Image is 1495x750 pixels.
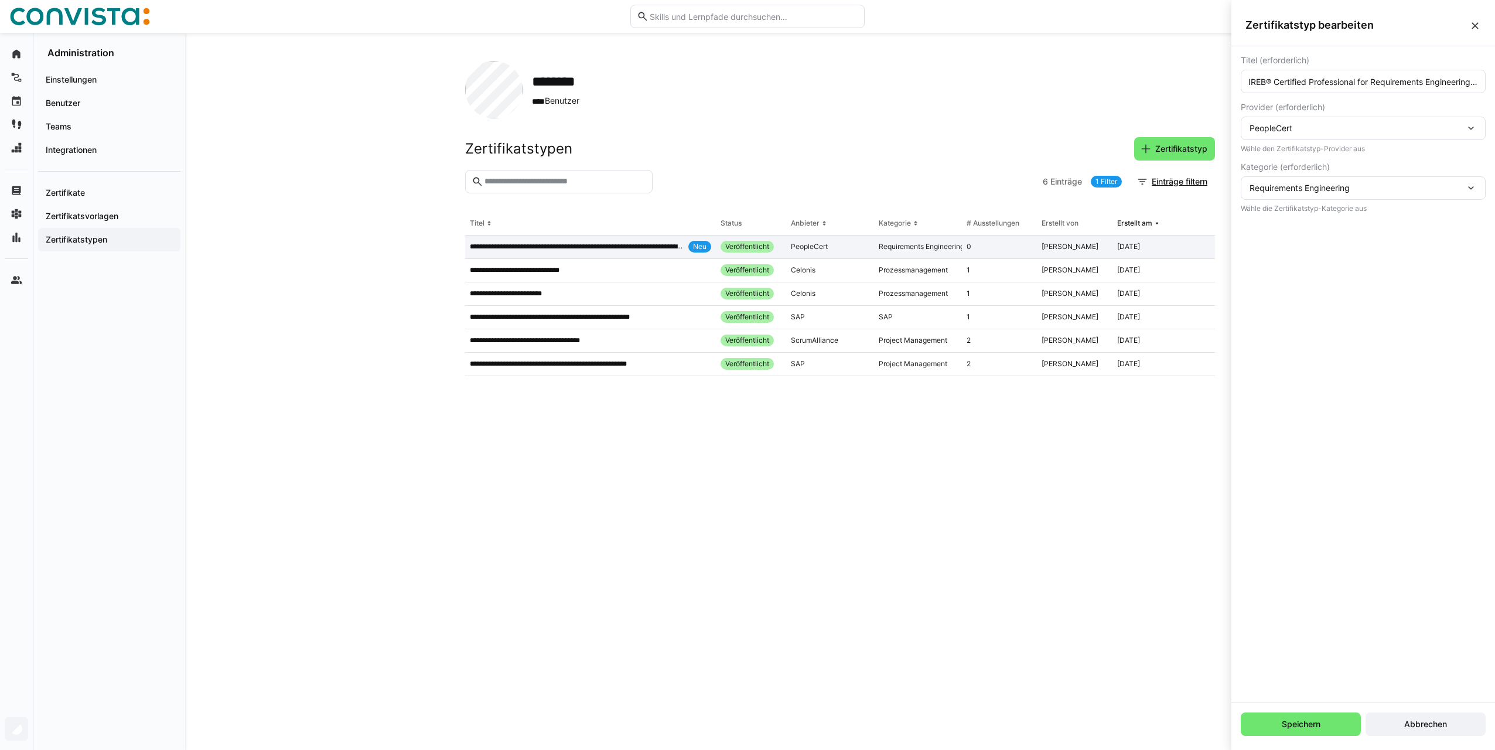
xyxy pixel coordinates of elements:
[791,312,805,322] div: SAP
[465,140,572,158] h2: Zertifikatstypen
[725,336,769,345] span: Veröffentlicht
[967,336,971,345] div: 2
[967,242,971,251] div: 0
[1241,145,1365,153] span: Wähle den Zertifikatstyp-Provider aus
[648,11,858,22] input: Skills und Lernpfade durchsuchen…
[1050,176,1082,187] span: Einträge
[1091,176,1122,187] a: 1 Filter
[879,219,911,228] div: Kategorie
[1153,143,1209,155] span: Zertifikatstyp
[879,289,948,298] div: Prozessmanagement
[1241,204,1367,213] span: Wähle die Zertifikatstyp-Kategorie aus
[725,265,769,275] span: Veröffentlicht
[1042,312,1098,322] div: [PERSON_NAME]
[1280,718,1322,730] span: Speichern
[1117,219,1152,228] div: Erstellt am
[967,359,971,369] div: 2
[470,219,484,228] div: Titel
[1402,718,1449,730] span: Abbrechen
[879,265,948,275] div: Prozessmanagement
[1250,123,1292,133] span: PeopleCert
[1241,103,1325,112] span: Provider (erforderlich)
[1245,19,1469,32] span: Zertifikatstyp bearbeiten
[1117,242,1140,251] div: [DATE]
[1042,336,1098,345] div: [PERSON_NAME]
[791,242,828,251] div: PeopleCert
[879,359,947,369] div: Project Management
[791,265,815,275] div: Celonis
[532,95,590,107] span: Benutzer
[721,219,742,228] div: Status
[967,289,970,298] div: 1
[1042,289,1098,298] div: [PERSON_NAME]
[791,359,805,369] div: SAP
[791,336,838,345] div: ScrumAlliance
[1134,137,1215,161] button: Zertifikatstyp
[1241,56,1309,65] span: Titel (erforderlich)
[791,219,820,228] div: Anbieter
[725,359,769,369] span: Veröffentlicht
[1117,289,1140,298] div: [DATE]
[967,265,970,275] div: 1
[1241,712,1361,736] button: Speichern
[791,289,815,298] div: Celonis
[1042,265,1098,275] div: [PERSON_NAME]
[1117,265,1140,275] div: [DATE]
[879,336,947,345] div: Project Management
[967,312,970,322] div: 1
[1117,336,1140,345] div: [DATE]
[1117,312,1140,322] div: [DATE]
[725,312,769,322] span: Veröffentlicht
[879,242,964,251] div: Requirements Engineering
[1117,359,1140,369] div: [DATE]
[1366,712,1486,736] button: Abbrechen
[725,289,769,298] span: Veröffentlicht
[725,242,769,251] span: Veröffentlicht
[1042,219,1078,228] div: Erstellt von
[1247,76,1479,87] input: Füge Zerifikatstyp Titel hinzu
[1250,183,1350,193] span: Requirements Engineering
[967,219,1019,228] div: # Ausstellungen
[879,312,893,322] div: SAP
[1241,162,1330,172] span: Kategorie (erforderlich)
[1042,359,1098,369] div: [PERSON_NAME]
[1043,176,1048,187] span: 6
[693,242,706,251] span: Neu
[1150,176,1209,187] span: Einträge filtern
[1042,242,1098,251] div: [PERSON_NAME]
[1131,170,1215,193] button: Einträge filtern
